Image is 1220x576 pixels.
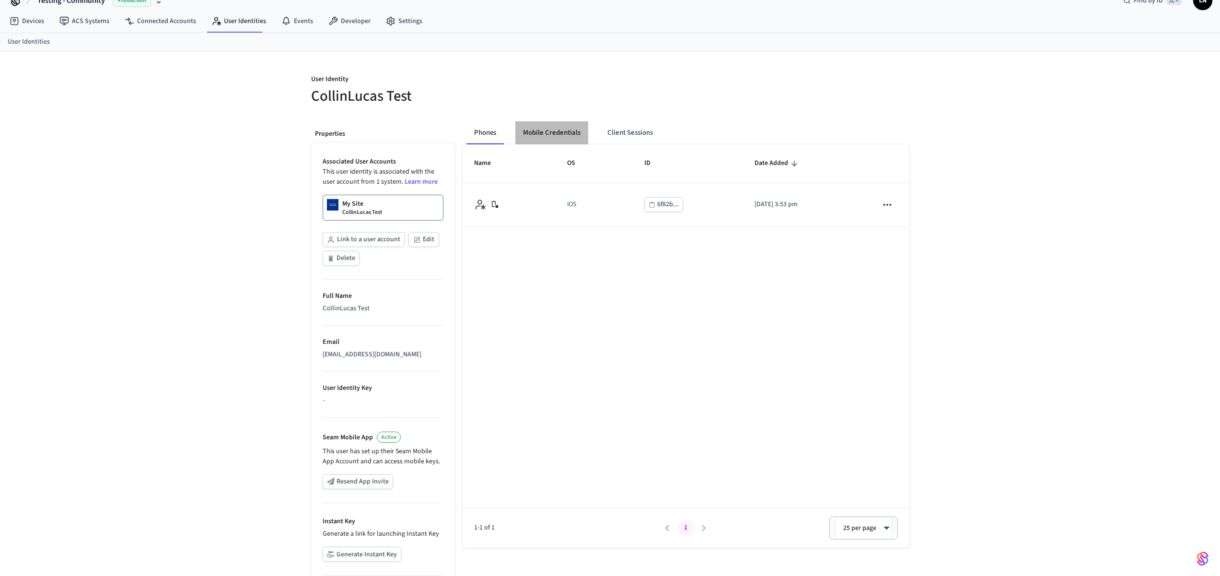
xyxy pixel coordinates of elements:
a: Devices [2,12,52,30]
span: Name [474,156,503,171]
p: User Identity Key [323,383,443,393]
a: User Identities [204,12,274,30]
button: 6f82b... [644,197,683,212]
table: sticky table [463,144,909,227]
button: Phones [466,121,504,144]
button: Client Sessions [600,121,661,144]
span: Active [381,433,396,441]
p: User Identity [311,74,604,86]
div: 6f82b... [657,199,679,211]
img: Dormakaba Community Site Logo [327,199,338,211]
span: ID [644,156,663,171]
p: Properties [315,129,451,139]
p: [DATE] 3:53 pm [755,200,854,210]
a: ACS Systems [52,12,117,30]
div: - [323,396,443,406]
p: Full Name [323,291,443,301]
p: Associated User Accounts [323,157,443,167]
p: Seam Mobile App [323,433,373,443]
div: iOS [567,200,576,210]
a: User Identities [8,37,50,47]
button: Mobile Credentials [515,121,588,144]
a: Connected Accounts [117,12,204,30]
p: My Site [342,199,363,209]
button: Delete [323,251,360,266]
span: OS [567,156,588,171]
button: Link to a user account [323,232,405,247]
a: My SiteCollinLucas Test [323,195,443,221]
p: CollinLucas Test [342,209,382,216]
button: Resend App Invite [323,474,393,489]
h5: CollinLucas Test [311,86,604,106]
div: CollinLucas Test [323,304,443,314]
button: Edit [408,232,439,247]
p: Email [323,337,443,347]
a: Developer [321,12,378,30]
button: page 1 [678,520,694,536]
p: Generate a link for launching Instant Key [323,529,443,539]
a: Settings [378,12,430,30]
p: Instant Key [323,517,443,527]
span: Date Added [755,156,801,171]
div: [EMAIL_ADDRESS][DOMAIN_NAME] [323,350,443,360]
span: 1-1 of 1 [474,523,659,533]
button: Generate Instant Key [323,547,401,562]
p: This user has set up their Seam Mobile App Account and can access mobile keys. [323,447,443,467]
nav: pagination navigation [659,520,713,536]
img: SeamLogoGradient.69752ec5.svg [1197,551,1208,566]
a: Learn more [405,177,438,187]
div: 25 per page [835,517,892,540]
p: This user identity is associated with the user account from 1 system. [323,167,443,187]
a: Events [274,12,321,30]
